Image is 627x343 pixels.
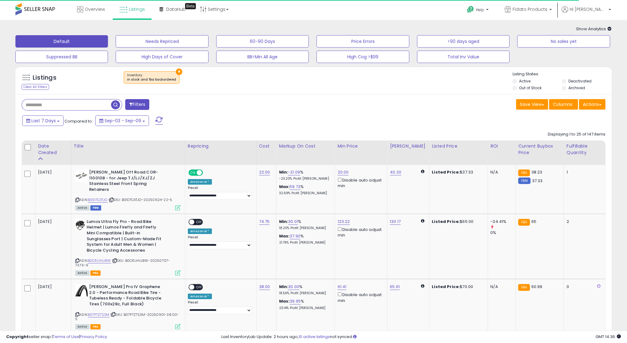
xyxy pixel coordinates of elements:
div: [PERSON_NAME] [390,143,427,149]
div: -34.41% [490,219,515,224]
button: Save View [516,99,548,110]
small: FBA [518,284,530,291]
div: [DATE] [38,169,63,175]
span: All listings currently available for purchase on Amazon [75,205,89,211]
i: Get Help [467,6,474,13]
a: 123.22 [337,219,350,225]
a: B01DTCXTJO [88,197,108,203]
button: High Days of Cover [116,51,208,63]
img: 41n6J1TXE9L._SL40_.jpg [75,219,85,231]
span: FBA [90,270,101,276]
span: 2025-09-17 14:36 GMT [596,334,621,340]
strong: Copyright [6,334,29,340]
b: Max: [279,298,290,304]
span: | SKU: B07PTZ7S3M-20250901-38.00-5 [75,312,179,321]
button: Needs Repriced [116,35,208,48]
div: % [279,184,330,195]
a: Help [462,1,495,20]
small: FBM [518,178,530,184]
span: Last 7 Days [31,118,56,124]
span: OFF [202,170,212,175]
p: Listing States: [513,71,612,77]
button: Default [15,35,108,48]
button: >90 days aged [417,35,509,48]
span: All listings currently available for purchase on Amazon [75,270,89,276]
span: | SKU: B01DTCXTJO-20250624-22-5 [109,197,172,202]
div: Date Created [38,143,68,156]
span: Columns [553,101,572,107]
button: No sales yet [517,35,610,48]
div: in stock and fba backordered [127,77,176,82]
b: Lumos Ultra Fly Pro - Road Bike Helmet | Lumos Firefly and Firefly Mini Compatible | Built-in Sun... [87,219,162,255]
button: Last 7 Days [22,115,64,126]
b: Max: [279,233,290,239]
div: Markup on Cost [279,143,332,149]
div: 2 [566,219,600,224]
div: ASIN: [75,219,180,275]
button: 60-90 Days [216,35,309,48]
div: % [279,169,330,181]
a: Hi [PERSON_NAME] [562,6,611,20]
span: | SKU: B0CRLHVJ8W-20250707-74.75-9 [75,258,170,267]
div: $70.00 [432,284,483,290]
img: 418mdt516gL._SL40_.jpg [75,284,88,296]
b: Listed Price: [432,219,460,224]
button: Columns [549,99,578,110]
button: BB<Min All Age [216,51,309,63]
p: 23.14% Profit [PERSON_NAME] [279,306,330,310]
a: 39.95 [290,298,301,304]
span: 38.23 [531,169,542,175]
div: Disable auto adjust min [337,177,382,189]
span: 60.99 [531,284,542,290]
div: Clear All Filters [22,84,49,90]
span: Listings [129,6,145,12]
div: Disable auto adjust min [337,226,382,238]
span: OFF [194,285,204,290]
label: Deactivated [568,78,592,84]
a: Privacy Policy [80,334,107,340]
div: Amazon AI * [188,228,212,234]
b: [PERSON_NAME] Off Road COR-1100108 - for Jeep TJ/LJ/XJ/ZJ Stainless Steel Front Spring Retainers [89,169,164,194]
div: Disable auto adjust min [337,291,382,303]
a: 59.73 [290,184,300,190]
a: 20.00 [337,169,349,175]
a: 30.01 [288,219,298,225]
div: [DATE] [38,219,63,224]
span: Fidato Products [513,6,547,12]
span: FBA [90,324,101,329]
div: 1 [566,169,600,175]
div: Amazon AI * [188,294,212,299]
div: Last InventoryLab Update: 2 hours ago, not synced. [221,334,621,340]
a: 37.90 [290,233,300,239]
div: Preset: [188,235,252,249]
p: 18.20% Profit [PERSON_NAME] [279,226,330,230]
button: Price Errors [316,35,409,48]
a: 74.75 [259,219,270,225]
div: Repricing [188,143,254,149]
small: FBA [518,219,530,226]
a: 40.20 [390,169,401,175]
b: [PERSON_NAME] Pro IV Graphene 2.0 - Performance Road Bike Tire - Tubeless Ready - Foldable Bicycl... [89,284,164,308]
span: 37.33 [532,178,543,184]
b: Min: [279,169,288,175]
label: Archived [568,85,585,90]
p: 21.76% Profit [PERSON_NAME] [279,241,330,245]
div: ROI [490,143,513,149]
span: Compared to: [64,118,93,124]
a: 38.00 [259,284,270,290]
b: Listed Price: [432,169,460,175]
a: 30.00 [288,284,299,290]
div: $37.33 [432,169,483,175]
div: Listed Price [432,143,485,149]
div: Preset: [188,300,252,314]
div: 0% [490,230,515,236]
th: The percentage added to the cost of goods (COGS) that forms the calculator for Min & Max prices. [276,140,335,165]
a: 65.61 [390,284,400,290]
small: FBA [518,169,530,176]
div: % [279,233,330,245]
div: N/A [490,284,511,290]
b: Listed Price: [432,284,460,290]
span: All listings currently available for purchase on Amazon [75,324,89,329]
a: 22.00 [259,169,270,175]
div: Fulfillable Quantity [566,143,603,156]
